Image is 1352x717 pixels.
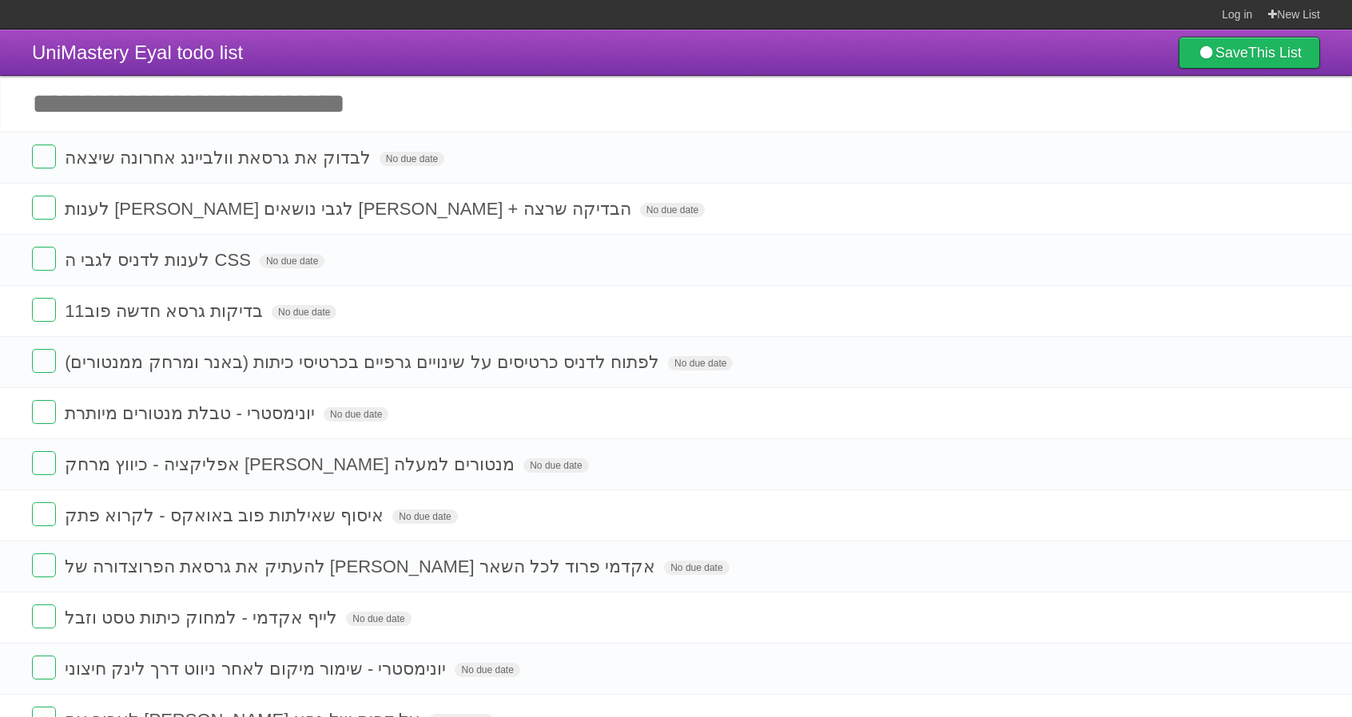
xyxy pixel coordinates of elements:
[32,145,56,168] label: Done
[65,505,388,525] span: איסוף שאילתות פוב באואקס - לקרוא פתק
[32,451,56,475] label: Done
[1179,37,1320,69] a: SaveThis List
[32,502,56,526] label: Done
[32,298,56,322] label: Done
[65,608,341,628] span: לייף אקדמי - למחוק כיתות טסט וזבל
[65,199,635,219] span: לענות [PERSON_NAME] לגבי נושאים [PERSON_NAME] + הבדיקה שרצה
[65,454,519,474] span: אפליקציה - כיווץ מרחק [PERSON_NAME] מנטורים למעלה
[65,403,319,423] span: יונימסטרי - טבלת מנטורים מיותרת
[664,561,729,575] span: No due date
[32,42,243,63] span: UniMastery Eyal todo list
[455,663,519,677] span: No due date
[32,349,56,373] label: Done
[346,612,411,626] span: No due date
[32,604,56,628] label: Done
[260,254,324,268] span: No due date
[272,305,336,319] span: No due date
[65,352,663,372] span: לפתוח לדניס כרטיסים על שינויים גרפיים בכרטיסי כיתות (באנר ומרחק ממנטורים)
[1248,45,1302,61] b: This List
[392,509,457,524] span: No due date
[380,152,444,166] span: No due date
[668,356,733,370] span: No due date
[32,247,56,271] label: Done
[32,400,56,424] label: Done
[65,148,375,168] span: לבדוק את גרסאת וולביינג אחרונה שיצאה
[32,656,56,679] label: Done
[65,557,659,576] span: להעתיק את גרסאת הפרוצדורה של [PERSON_NAME] אקדמי פרוד לכל השאר
[65,301,267,321] span: בדיקות גרסא חדשה פוב11
[32,553,56,577] label: Done
[65,250,255,270] span: לענות לדניס לגבי ה CSS
[32,196,56,220] label: Done
[640,203,705,217] span: No due date
[523,458,588,473] span: No due date
[324,407,388,422] span: No due date
[65,659,450,679] span: יונימסטרי - שימור מיקום לאחר ניווט דרך לינק חיצוני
